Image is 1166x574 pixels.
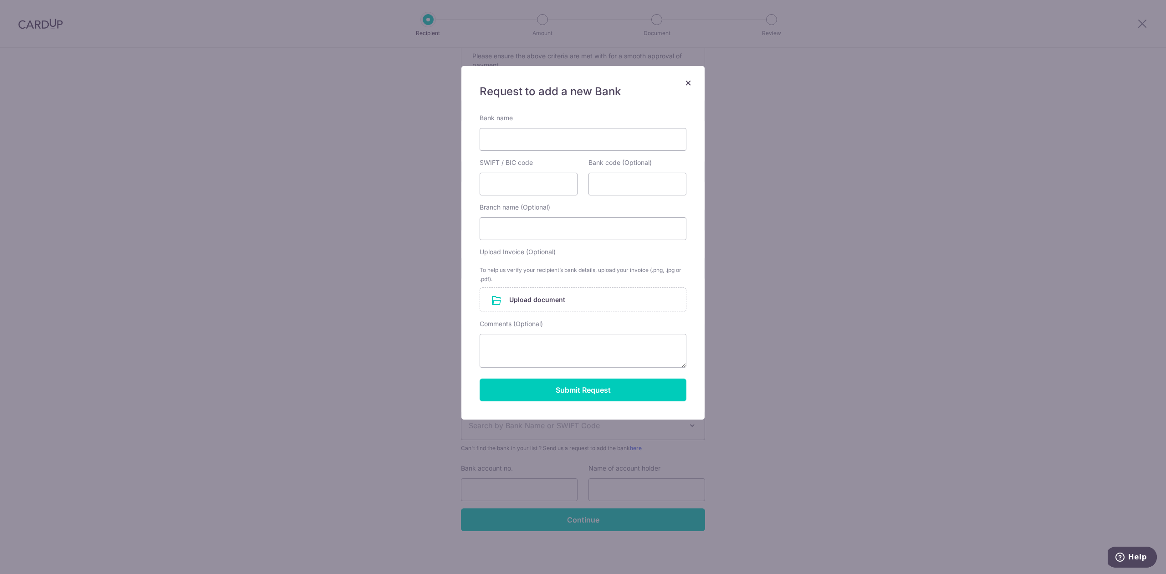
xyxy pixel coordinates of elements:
label: Branch name (Optional) [480,203,550,212]
label: Bank code (Optional) [588,158,652,167]
label: SWIFT / BIC code [480,158,533,167]
div: Upload document [480,287,686,312]
span: Help [20,6,39,15]
iframe: Opens a widget where you can find more information [1108,547,1157,569]
span: × [685,76,692,89]
h5: Request to add a new Bank [480,84,686,99]
label: Bank name [480,113,513,123]
button: Close [683,77,694,88]
label: Upload Invoice (Optional) [480,247,556,256]
button: Submit Request [480,379,686,401]
div: To help us verify your recipient’s bank details, upload your invoice (.png, .jpg or .pdf). [480,266,686,284]
label: Comments (Optional) [480,319,543,328]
